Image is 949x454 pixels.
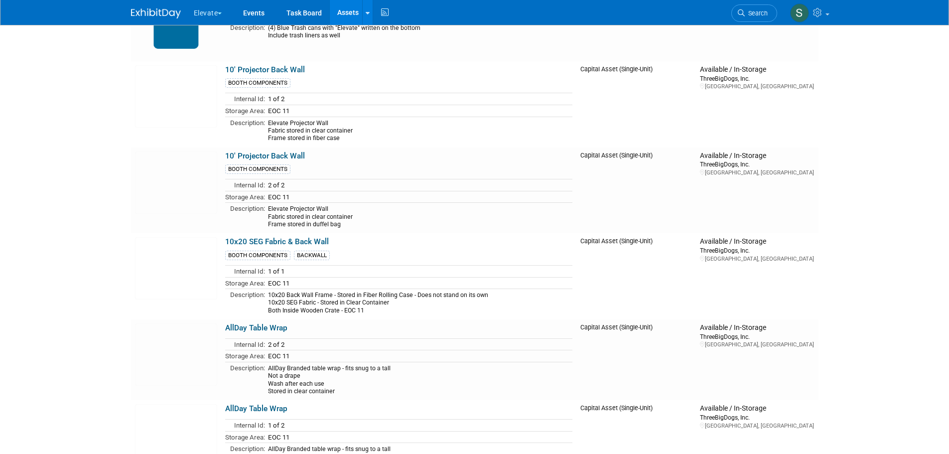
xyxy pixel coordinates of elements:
td: EOC 11 [265,350,573,362]
div: Available / In-Storage [700,151,814,160]
div: BOOTH COMPONENTS [225,251,290,260]
div: Available / In-Storage [700,323,814,332]
div: [GEOGRAPHIC_DATA], [GEOGRAPHIC_DATA] [700,255,814,263]
span: Storage Area: [225,280,265,287]
a: AllDay Table Wrap [225,323,287,332]
div: ThreeBigDogs, Inc. [700,74,814,83]
div: [GEOGRAPHIC_DATA], [GEOGRAPHIC_DATA] [700,83,814,90]
td: EOC 11 [265,105,573,117]
td: Internal Id: [225,265,265,277]
div: ThreeBigDogs, Inc. [700,160,814,168]
div: BOOTH COMPONENTS [225,78,290,88]
td: Internal Id: [225,419,265,431]
img: ExhibitDay [131,8,181,18]
td: Capital Asset (Single-Unit) [576,233,696,319]
td: Internal Id: [225,338,265,350]
div: 10x20 Back Wall Frame - Stored in Fiber Rolling Case - Does not stand on its own 10x20 SEG Fabric... [268,292,573,314]
a: 10' Projector Back Wall [225,151,305,160]
td: 1 of 2 [265,93,573,105]
td: Description: [225,289,265,316]
div: [GEOGRAPHIC_DATA], [GEOGRAPHIC_DATA] [700,341,814,348]
td: EOC 11 [265,431,573,443]
div: Elevate Projector Wall Fabric stored in clear container Frame stored in fiber case [268,120,573,143]
td: EOC 11 [265,277,573,289]
div: BOOTH COMPONENTS [225,164,290,174]
td: 1 of 1 [265,265,573,277]
td: Capital Asset (Single-Unit) [576,61,696,148]
div: Available / In-Storage [700,404,814,413]
td: 2 of 2 [265,338,573,350]
td: Description: [225,21,265,40]
div: ThreeBigDogs, Inc. [700,332,814,341]
span: Storage Area: [225,193,265,201]
td: Description: [225,362,265,396]
a: AllDay Table Wrap [225,404,287,413]
td: Capital Asset (Single-Unit) [576,148,696,234]
div: (4) Blue Trash cans with "Elevate" written on the bottom Include trash liners as well [268,24,573,40]
div: BACKWALL [294,251,330,260]
span: Storage Area: [225,107,265,115]
span: Storage Area: [225,352,265,360]
div: [GEOGRAPHIC_DATA], [GEOGRAPHIC_DATA] [700,169,814,176]
td: 2 of 2 [265,179,573,191]
a: Search [731,4,777,22]
td: Internal Id: [225,93,265,105]
a: 10x20 SEG Fabric & Back Wall [225,237,329,246]
td: Capital Asset (Single-Unit) [576,319,696,400]
div: Elevate Projector Wall Fabric stored in clear container Frame stored in duffel bag [268,205,573,228]
div: AllDay Branded table wrap - fits snug to a tall Not a drape Wash after each use Stored in clear c... [268,365,573,395]
td: EOC 11 [265,191,573,203]
img: Samantha Meyers [790,3,809,22]
td: Description: [225,203,265,230]
div: Available / In-Storage [700,65,814,74]
td: 1 of 2 [265,419,573,431]
div: [GEOGRAPHIC_DATA], [GEOGRAPHIC_DATA] [700,422,814,430]
div: Available / In-Storage [700,237,814,246]
span: Storage Area: [225,434,265,441]
td: Description: [225,117,265,144]
div: ThreeBigDogs, Inc. [700,246,814,255]
div: ThreeBigDogs, Inc. [700,413,814,422]
td: Internal Id: [225,179,265,191]
a: 10' Projector Back Wall [225,65,305,74]
span: Search [745,9,768,17]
